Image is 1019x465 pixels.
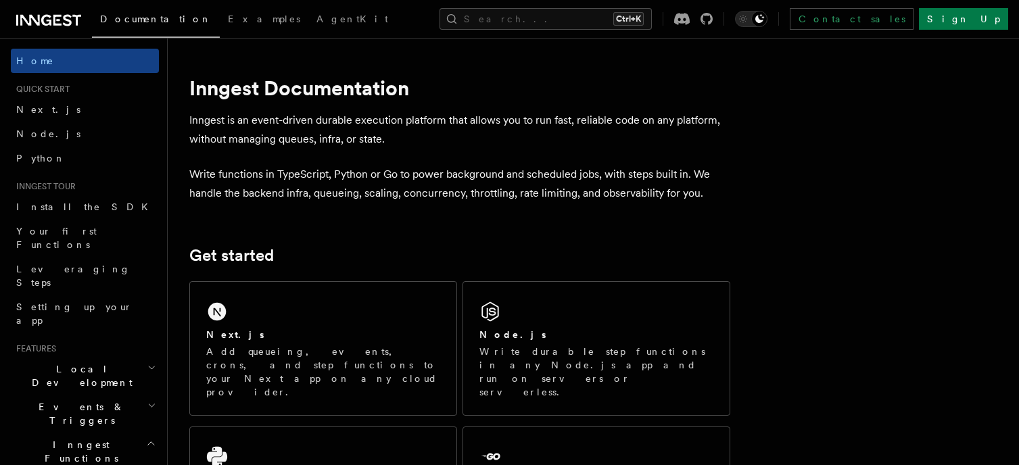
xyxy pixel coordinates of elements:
[11,343,56,354] span: Features
[316,14,388,24] span: AgentKit
[11,438,146,465] span: Inngest Functions
[189,165,730,203] p: Write functions in TypeScript, Python or Go to power background and scheduled jobs, with steps bu...
[16,153,66,164] span: Python
[11,146,159,170] a: Python
[11,362,147,389] span: Local Development
[16,104,80,115] span: Next.js
[308,4,396,36] a: AgentKit
[11,395,159,433] button: Events & Triggers
[11,49,159,73] a: Home
[16,54,54,68] span: Home
[189,281,457,416] a: Next.jsAdd queueing, events, crons, and step functions to your Next app on any cloud provider.
[189,76,730,100] h1: Inngest Documentation
[92,4,220,38] a: Documentation
[206,328,264,341] h2: Next.js
[100,14,212,24] span: Documentation
[11,257,159,295] a: Leveraging Steps
[16,201,156,212] span: Install the SDK
[11,195,159,219] a: Install the SDK
[440,8,652,30] button: Search...Ctrl+K
[11,295,159,333] a: Setting up your app
[16,264,131,288] span: Leveraging Steps
[11,122,159,146] a: Node.js
[16,226,97,250] span: Your first Functions
[11,219,159,257] a: Your first Functions
[189,111,730,149] p: Inngest is an event-driven durable execution platform that allows you to run fast, reliable code ...
[189,246,274,265] a: Get started
[735,11,767,27] button: Toggle dark mode
[11,84,70,95] span: Quick start
[11,181,76,192] span: Inngest tour
[228,14,300,24] span: Examples
[463,281,730,416] a: Node.jsWrite durable step functions in any Node.js app and run on servers or serverless.
[16,301,133,326] span: Setting up your app
[613,12,644,26] kbd: Ctrl+K
[790,8,914,30] a: Contact sales
[11,97,159,122] a: Next.js
[479,328,546,341] h2: Node.js
[206,345,440,399] p: Add queueing, events, crons, and step functions to your Next app on any cloud provider.
[11,357,159,395] button: Local Development
[919,8,1008,30] a: Sign Up
[479,345,713,399] p: Write durable step functions in any Node.js app and run on servers or serverless.
[220,4,308,36] a: Examples
[11,400,147,427] span: Events & Triggers
[16,128,80,139] span: Node.js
